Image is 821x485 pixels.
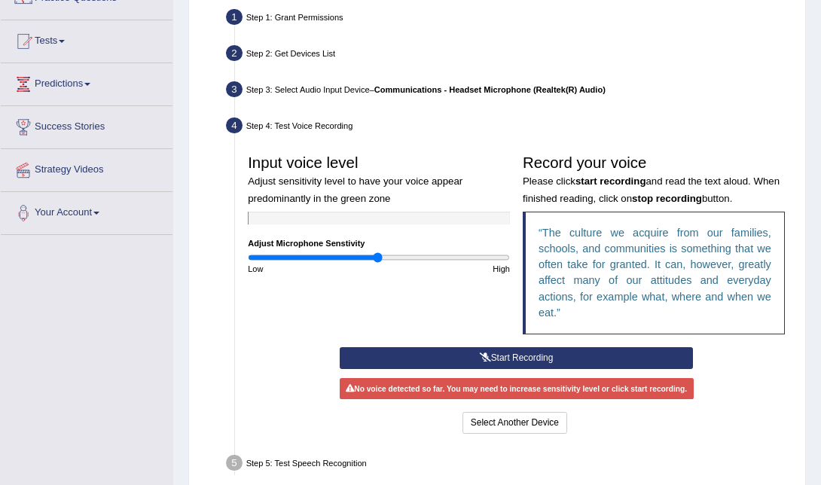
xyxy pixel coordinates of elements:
small: Adjust sensitivity level to have your voice appear predominantly in the green zone [248,175,462,203]
h3: Record your voice [523,154,785,205]
b: start recording [575,175,646,187]
div: Step 1: Grant Permissions [221,5,800,33]
div: Step 2: Get Devices List [221,41,800,69]
div: No voice detected so far. You may need to increase sensitivity level or click start recording. [340,378,694,399]
a: Strategy Videos [1,149,172,187]
label: Adjust Microphone Senstivity [248,237,365,249]
a: Your Account [1,192,172,230]
small: Please click and read the text aloud. When finished reading, click on button. [523,175,780,203]
b: stop recording [632,193,702,204]
b: Communications - Headset Microphone (Realtek(R) Audio) [374,85,606,94]
div: Step 3: Select Audio Input Device [221,78,800,105]
a: Predictions [1,63,172,101]
div: Step 5: Test Speech Recognition [221,451,800,479]
h3: Input voice level [248,154,510,205]
button: Select Another Device [462,412,567,434]
div: Low [242,263,379,275]
span: – [370,85,606,94]
a: Tests [1,20,172,58]
div: Step 4: Test Voice Recording [221,114,800,142]
div: High [379,263,516,275]
a: Success Stories [1,106,172,144]
button: Start Recording [340,347,693,369]
q: The culture we acquire from our families, schools, and communities is something that we often tak... [539,227,771,319]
